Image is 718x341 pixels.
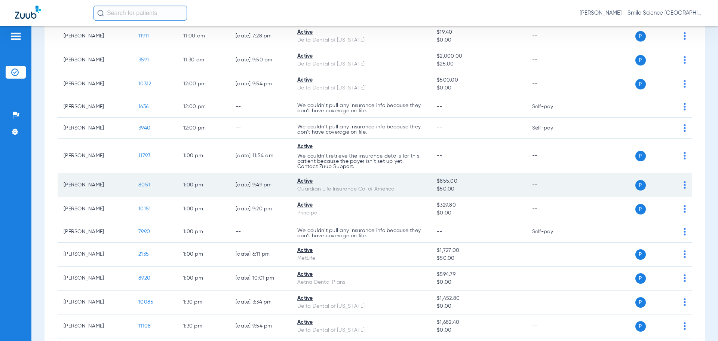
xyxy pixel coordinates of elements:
[58,72,132,96] td: [PERSON_NAME]
[526,96,577,118] td: Self-pay
[684,124,686,132] img: group-dot-blue.svg
[138,229,150,234] span: 7990
[437,104,442,109] span: --
[437,271,520,278] span: $594.79
[177,314,230,338] td: 1:30 PM
[297,201,425,209] div: Active
[437,177,520,185] span: $855.00
[177,24,230,48] td: 11:00 AM
[138,182,150,188] span: 8051
[58,173,132,197] td: [PERSON_NAME]
[635,297,646,308] span: P
[635,79,646,89] span: P
[526,243,577,267] td: --
[138,299,153,305] span: 10085
[297,28,425,36] div: Active
[437,201,520,209] span: $329.80
[635,321,646,332] span: P
[526,48,577,72] td: --
[58,290,132,314] td: [PERSON_NAME]
[297,326,425,334] div: Delta Dental of [US_STATE]
[138,206,151,211] span: 10151
[684,181,686,189] img: group-dot-blue.svg
[177,118,230,139] td: 12:00 PM
[526,72,577,96] td: --
[437,326,520,334] span: $0.00
[230,221,291,243] td: --
[437,209,520,217] span: $0.00
[684,228,686,235] img: group-dot-blue.svg
[437,36,520,44] span: $0.00
[635,273,646,284] span: P
[684,298,686,306] img: group-dot-blue.svg
[58,243,132,267] td: [PERSON_NAME]
[437,153,442,158] span: --
[177,96,230,118] td: 12:00 PM
[437,295,520,302] span: $1,452.80
[177,243,230,267] td: 1:00 PM
[580,9,703,17] span: [PERSON_NAME] - Smile Science [GEOGRAPHIC_DATA]
[297,36,425,44] div: Delta Dental of [US_STATE]
[230,314,291,338] td: [DATE] 9:54 PM
[138,81,151,86] span: 10312
[437,278,520,286] span: $0.00
[526,197,577,221] td: --
[297,209,425,217] div: Principal
[138,104,148,109] span: 1636
[684,274,686,282] img: group-dot-blue.svg
[681,305,718,341] iframe: Chat Widget
[93,6,187,21] input: Search for patients
[138,323,151,329] span: 11108
[684,250,686,258] img: group-dot-blue.svg
[526,314,577,338] td: --
[684,80,686,88] img: group-dot-blue.svg
[177,173,230,197] td: 1:00 PM
[138,57,149,63] span: 3591
[437,255,520,262] span: $50.00
[684,152,686,159] img: group-dot-blue.svg
[58,221,132,243] td: [PERSON_NAME]
[526,173,577,197] td: --
[230,72,291,96] td: [DATE] 9:54 PM
[58,96,132,118] td: [PERSON_NAME]
[437,125,442,131] span: --
[635,249,646,260] span: P
[684,205,686,213] img: group-dot-blue.svg
[297,177,425,185] div: Active
[526,139,577,173] td: --
[437,76,520,84] span: $500.00
[437,60,520,68] span: $25.00
[297,319,425,326] div: Active
[635,151,646,161] span: P
[177,221,230,243] td: 1:00 PM
[437,229,442,234] span: --
[58,118,132,139] td: [PERSON_NAME]
[297,271,425,278] div: Active
[58,24,132,48] td: [PERSON_NAME]
[526,290,577,314] td: --
[230,197,291,221] td: [DATE] 9:20 PM
[684,32,686,40] img: group-dot-blue.svg
[138,252,149,257] span: 2135
[437,52,520,60] span: $2,000.00
[635,55,646,66] span: P
[230,96,291,118] td: --
[138,153,150,158] span: 11793
[437,28,520,36] span: $19.40
[58,267,132,290] td: [PERSON_NAME]
[10,32,22,41] img: hamburger-icon
[635,204,646,214] span: P
[635,31,646,42] span: P
[297,185,425,193] div: Guardian Life Insurance Co. of America
[177,72,230,96] td: 12:00 PM
[58,48,132,72] td: [PERSON_NAME]
[437,302,520,310] span: $0.00
[297,302,425,310] div: Delta Dental of [US_STATE]
[177,290,230,314] td: 1:30 PM
[297,76,425,84] div: Active
[297,52,425,60] div: Active
[297,228,425,238] p: We couldn’t pull any insurance info because they don’t have coverage on file.
[526,24,577,48] td: --
[297,295,425,302] div: Active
